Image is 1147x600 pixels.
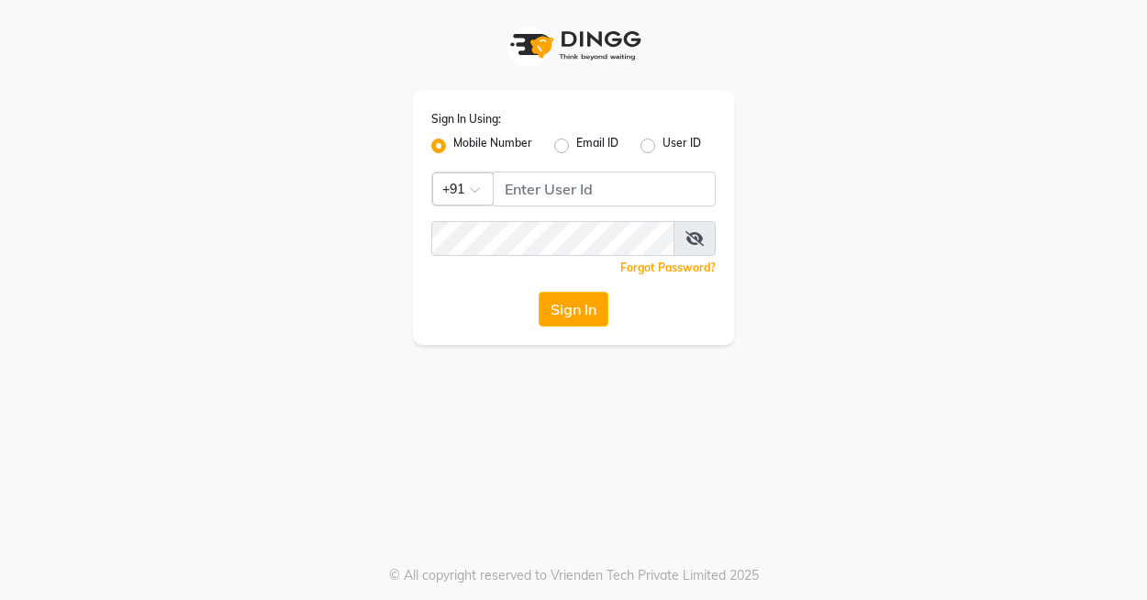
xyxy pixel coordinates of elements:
[431,221,674,256] input: Username
[663,135,701,157] label: User ID
[453,135,532,157] label: Mobile Number
[431,111,501,128] label: Sign In Using:
[539,292,608,327] button: Sign In
[620,261,716,274] a: Forgot Password?
[493,172,716,206] input: Username
[576,135,618,157] label: Email ID
[500,18,647,72] img: logo1.svg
